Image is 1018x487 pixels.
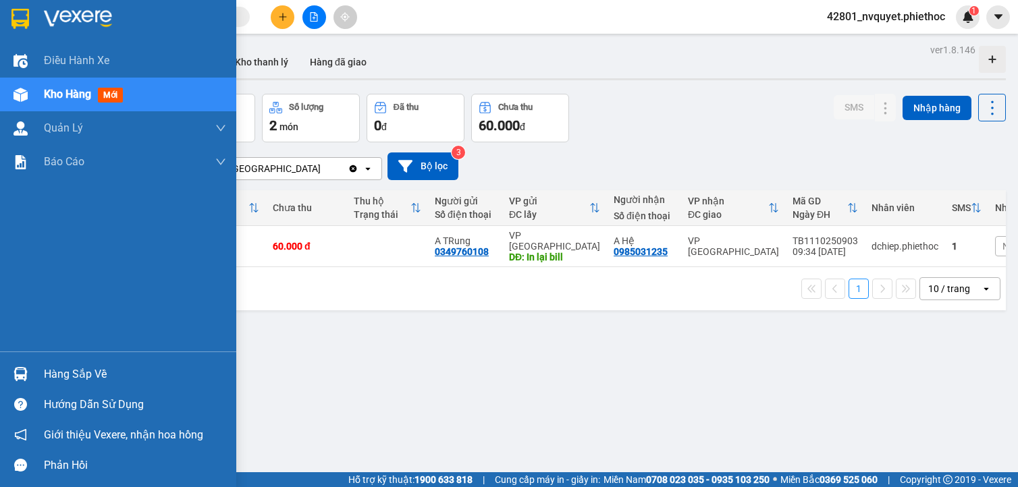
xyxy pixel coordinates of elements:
[224,46,299,78] button: Kho thanh lý
[14,428,27,441] span: notification
[786,190,865,226] th: Toggle SortBy
[688,196,768,206] div: VP nhận
[309,12,319,22] span: file-add
[681,190,786,226] th: Toggle SortBy
[435,209,495,220] div: Số điện thoại
[981,283,992,294] svg: open
[14,155,28,169] img: solution-icon
[14,459,27,471] span: message
[614,235,674,246] div: A Hệ
[381,121,387,132] span: đ
[479,117,520,134] span: 60.000
[374,117,381,134] span: 0
[979,46,1006,73] div: Tạo kho hàng mới
[930,42,975,57] div: ver 1.8.146
[215,156,226,167] span: down
[394,103,419,112] div: Đã thu
[435,235,495,246] div: A TRung
[793,209,847,220] div: Ngày ĐH
[793,235,858,246] div: TB1110250903
[367,94,464,142] button: Đã thu0đ
[483,472,485,487] span: |
[44,119,83,136] span: Quản Lý
[14,54,28,68] img: warehouse-icon
[44,364,226,384] div: Hàng sắp về
[888,472,890,487] span: |
[269,117,277,134] span: 2
[872,241,938,252] div: dchiep.phiethoc
[646,474,770,485] strong: 0708 023 035 - 0935 103 250
[498,103,533,112] div: Chưa thu
[604,472,770,487] span: Miền Nam
[44,395,226,415] div: Hướng dẫn sử dụng
[688,235,779,257] div: VP [GEOGRAPHIC_DATA]
[435,246,489,257] div: 0349760108
[509,230,600,252] div: VP [GEOGRAPHIC_DATA]
[348,472,473,487] span: Hỗ trợ kỹ thuật:
[509,252,600,262] div: DĐ: In lại bill
[354,209,410,220] div: Trạng thái
[945,190,988,226] th: Toggle SortBy
[278,12,288,22] span: plus
[452,146,465,159] sup: 3
[347,190,428,226] th: Toggle SortBy
[820,474,878,485] strong: 0369 525 060
[986,5,1010,29] button: caret-down
[11,9,29,29] img: logo-vxr
[816,8,956,25] span: 42801_nvquyet.phiethoc
[44,455,226,476] div: Phản hồi
[943,475,953,484] span: copyright
[952,202,971,213] div: SMS
[520,121,525,132] span: đ
[773,477,777,482] span: ⚪️
[44,52,109,69] span: Điều hành xe
[14,88,28,102] img: warehouse-icon
[302,5,326,29] button: file-add
[333,5,357,29] button: aim
[215,123,226,134] span: down
[834,95,874,119] button: SMS
[969,6,979,16] sup: 1
[903,96,971,120] button: Nhập hàng
[289,103,323,112] div: Số lượng
[502,190,607,226] th: Toggle SortBy
[780,472,878,487] span: Miền Bắc
[509,196,589,206] div: VP gửi
[992,11,1004,23] span: caret-down
[793,246,858,257] div: 09:34 [DATE]
[14,398,27,411] span: question-circle
[215,162,321,175] div: VP [GEOGRAPHIC_DATA]
[340,12,350,22] span: aim
[928,282,970,295] div: 10 / trang
[348,163,358,174] svg: Clear value
[387,152,458,180] button: Bộ lọc
[509,209,589,220] div: ĐC lấy
[849,279,869,299] button: 1
[688,209,768,220] div: ĐC giao
[354,196,410,206] div: Thu hộ
[273,241,340,252] div: 60.000 đ
[273,202,340,213] div: Chưa thu
[262,94,360,142] button: Số lượng2món
[872,202,938,213] div: Nhân viên
[271,5,294,29] button: plus
[614,194,674,205] div: Người nhận
[793,196,847,206] div: Mã GD
[363,163,373,174] svg: open
[279,121,298,132] span: món
[962,11,974,23] img: icon-new-feature
[44,426,203,443] span: Giới thiệu Vexere, nhận hoa hồng
[14,367,28,381] img: warehouse-icon
[614,246,668,257] div: 0985031235
[971,6,976,16] span: 1
[952,241,982,252] div: 1
[299,46,377,78] button: Hàng đã giao
[44,153,84,170] span: Báo cáo
[98,88,123,103] span: mới
[414,474,473,485] strong: 1900 633 818
[471,94,569,142] button: Chưa thu60.000đ
[435,196,495,206] div: Người gửi
[14,121,28,136] img: warehouse-icon
[322,162,323,175] input: Selected VP Nam Trung.
[44,88,91,101] span: Kho hàng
